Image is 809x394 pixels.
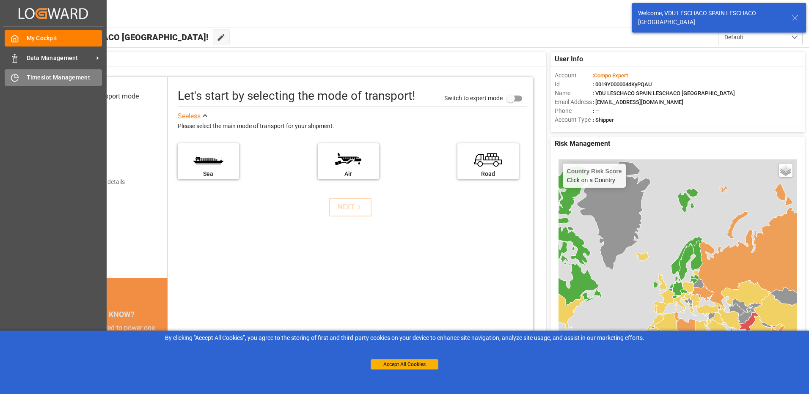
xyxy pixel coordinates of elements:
span: Name [555,89,593,98]
div: Road [462,170,515,178]
a: My Cockpit [5,30,102,47]
span: : [593,72,628,79]
span: User Info [555,54,583,64]
div: Please select the main mode of transport for your shipment. [178,121,527,131]
div: NEXT [338,202,363,212]
button: NEXT [329,198,371,216]
span: Email Address [555,98,593,107]
span: Phone [555,107,593,115]
button: next slide / item [156,323,168,394]
span: : VDU LESCHACO SPAIN LESCHACO [GEOGRAPHIC_DATA] [593,90,735,96]
span: Account [555,71,593,80]
div: Let's start by selecting the mode of transport! [178,87,415,105]
div: See less [178,111,201,121]
span: Switch to expert mode [444,94,503,101]
div: Click on a Country [567,168,622,183]
span: : [EMAIL_ADDRESS][DOMAIN_NAME] [593,99,683,105]
span: Data Management [27,54,94,63]
span: Default [724,33,743,42]
h4: Country Risk Score [567,168,622,175]
span: Compo Expert [594,72,628,79]
button: Accept All Cookies [371,359,438,369]
button: open menu [718,29,803,45]
a: Layers [779,164,792,177]
div: Air [322,170,375,178]
span: : — [593,108,600,114]
span: Hello VDU LESCHACO [GEOGRAPHIC_DATA]! [35,29,209,45]
span: : Shipper [593,117,614,123]
div: Welcome, VDU LESCHACO SPAIN LESCHACO [GEOGRAPHIC_DATA] [638,9,784,27]
span: Account Type [555,115,593,124]
span: : 0019Y000004dKyPQAU [593,81,652,88]
div: Add shipping details [72,178,125,186]
span: Id [555,80,593,89]
span: Risk Management [555,139,610,149]
div: By clicking "Accept All Cookies”, you agree to the storing of first and third-party cookies on yo... [6,334,803,342]
a: Timeslot Management [5,69,102,86]
div: Sea [182,170,235,178]
span: Timeslot Management [27,73,102,82]
span: My Cockpit [27,34,102,43]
